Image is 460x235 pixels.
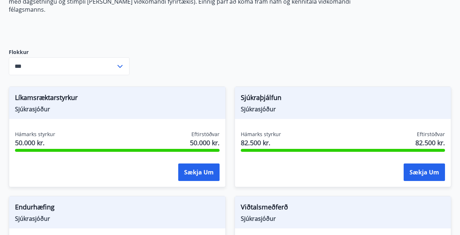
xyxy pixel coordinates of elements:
[15,93,220,105] span: Líkamsræktarstyrkur
[241,131,281,138] span: Hámarks styrkur
[241,105,445,113] span: Sjúkrasjóður
[15,131,55,138] span: Hámarks styrkur
[15,215,220,223] span: Sjúkrasjóður
[15,105,220,113] span: Sjúkrasjóður
[15,138,55,147] span: 50.000 kr.
[415,138,445,147] span: 82.500 kr.
[417,131,445,138] span: Eftirstöðvar
[190,138,220,147] span: 50.000 kr.
[241,93,445,105] span: Sjúkraþjálfun
[15,202,220,215] span: Endurhæfing
[241,215,445,223] span: Sjúkrasjóður
[178,163,220,181] button: Sækja um
[241,202,445,215] span: Viðtalsmeðferð
[9,49,130,56] label: Flokkur
[404,163,445,181] button: Sækja um
[191,131,220,138] span: Eftirstöðvar
[241,138,281,147] span: 82.500 kr.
